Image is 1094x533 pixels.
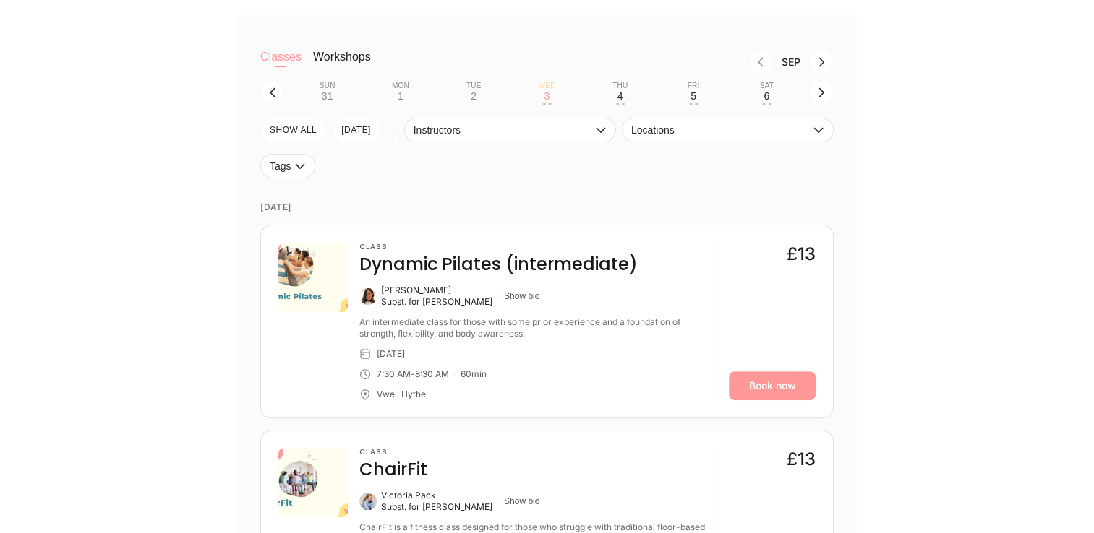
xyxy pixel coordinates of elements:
[471,90,477,102] div: 2
[359,458,427,481] h4: ChairFit
[691,90,696,102] div: 5
[398,90,403,102] div: 1
[260,154,315,178] button: Tags
[381,490,492,501] div: Victoria Pack
[392,82,409,90] div: Mon
[270,160,291,172] span: Tags
[787,243,816,266] div: £13
[729,371,816,400] a: Book now
[381,296,492,308] div: Subst. for [PERSON_NAME]
[411,368,415,380] div: -
[612,82,628,90] div: Thu
[313,50,371,79] button: Workshops
[622,118,834,142] button: Locations
[377,348,405,360] div: [DATE]
[688,82,700,90] div: Fri
[760,82,774,90] div: Sat
[381,285,492,296] div: [PERSON_NAME]
[466,82,482,90] div: Tue
[414,124,592,136] span: Instructors
[278,243,348,312] img: ae0a0597-cc0d-4c1f-b89b-51775b502e7a.png
[381,501,492,513] div: Subst. for [PERSON_NAME]
[748,50,773,74] button: Previous month, Aug
[278,448,348,517] img: c877d74a-5d59-4f2d-a7ac-7788169e9ea6.png
[544,90,550,102] div: 3
[359,316,705,339] div: An intermediate class for those with some prior experience and a foundation of strength, flexibil...
[322,90,333,102] div: 31
[617,90,623,102] div: 4
[377,368,411,380] div: 7:30 AM
[542,103,551,105] div: • •
[616,103,625,105] div: • •
[538,82,555,90] div: Wed
[260,118,326,142] button: SHOW All
[809,50,834,74] button: Next month, Oct
[359,243,638,251] h3: Class
[631,124,810,136] span: Locations
[689,103,698,105] div: • •
[394,50,834,74] nav: Month switch
[773,56,809,68] div: Month Sep
[404,118,616,142] button: Instructors
[320,82,336,90] div: Sun
[787,448,816,471] div: £13
[461,368,487,380] div: 60 min
[359,448,427,456] h3: Class
[359,493,377,510] img: Victoria Pack
[415,368,449,380] div: 8:30 AM
[504,495,539,507] button: Show bio
[332,118,380,142] button: [DATE]
[359,253,638,276] h4: Dynamic Pilates (intermediate)
[504,290,539,302] button: Show bio
[260,190,834,225] time: [DATE]
[764,90,769,102] div: 6
[260,50,302,79] button: Classes
[762,103,771,105] div: • •
[359,287,377,305] img: Kate Arnold
[377,389,426,400] div: Vwell Hythe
